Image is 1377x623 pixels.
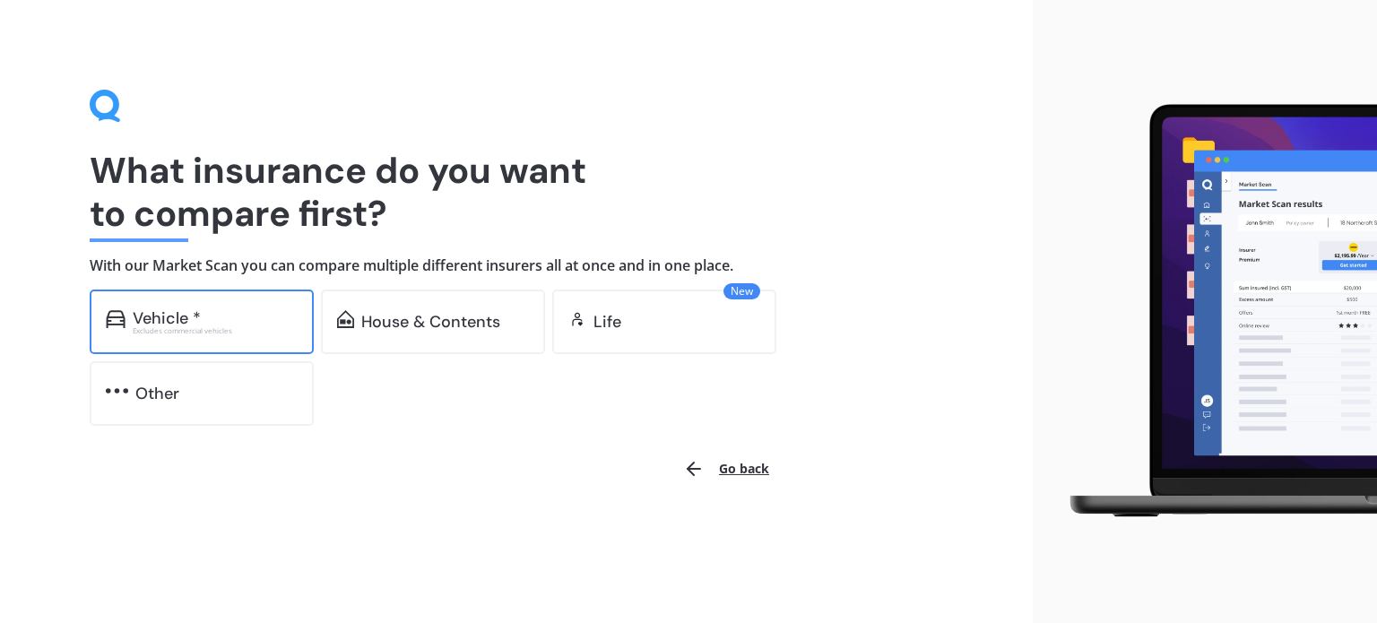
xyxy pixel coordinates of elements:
img: life.f720d6a2d7cdcd3ad642.svg [568,310,586,328]
div: Other [135,385,179,402]
span: New [723,283,760,299]
button: Go back [672,447,780,490]
h1: What insurance do you want to compare first? [90,149,943,235]
div: Life [593,313,621,331]
img: home-and-contents.b802091223b8502ef2dd.svg [337,310,354,328]
img: car.f15378c7a67c060ca3f3.svg [106,310,126,328]
div: Excludes commercial vehicles [133,327,298,334]
div: Vehicle * [133,309,201,327]
img: other.81dba5aafe580aa69f38.svg [106,382,128,400]
h4: With our Market Scan you can compare multiple different insurers all at once and in one place. [90,256,943,275]
img: laptop.webp [1047,95,1377,528]
div: House & Contents [361,313,500,331]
